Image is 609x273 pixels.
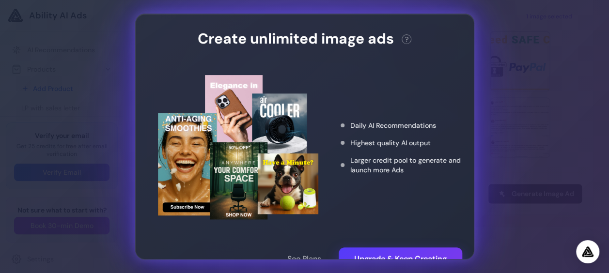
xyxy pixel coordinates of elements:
button: See Plans [276,247,333,271]
div: Open Intercom Messenger [576,240,599,263]
button: Upgrade & Keep Creating [339,247,462,271]
span: ? [405,34,408,44]
img: Upgrade [158,75,318,220]
span: Larger credit pool to generate and launch more Ads [350,155,462,175]
span: Highest quality AI output [350,138,431,148]
h3: Create unlimited image ads [198,30,394,48]
span: Daily AI Recommendations [350,121,436,130]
